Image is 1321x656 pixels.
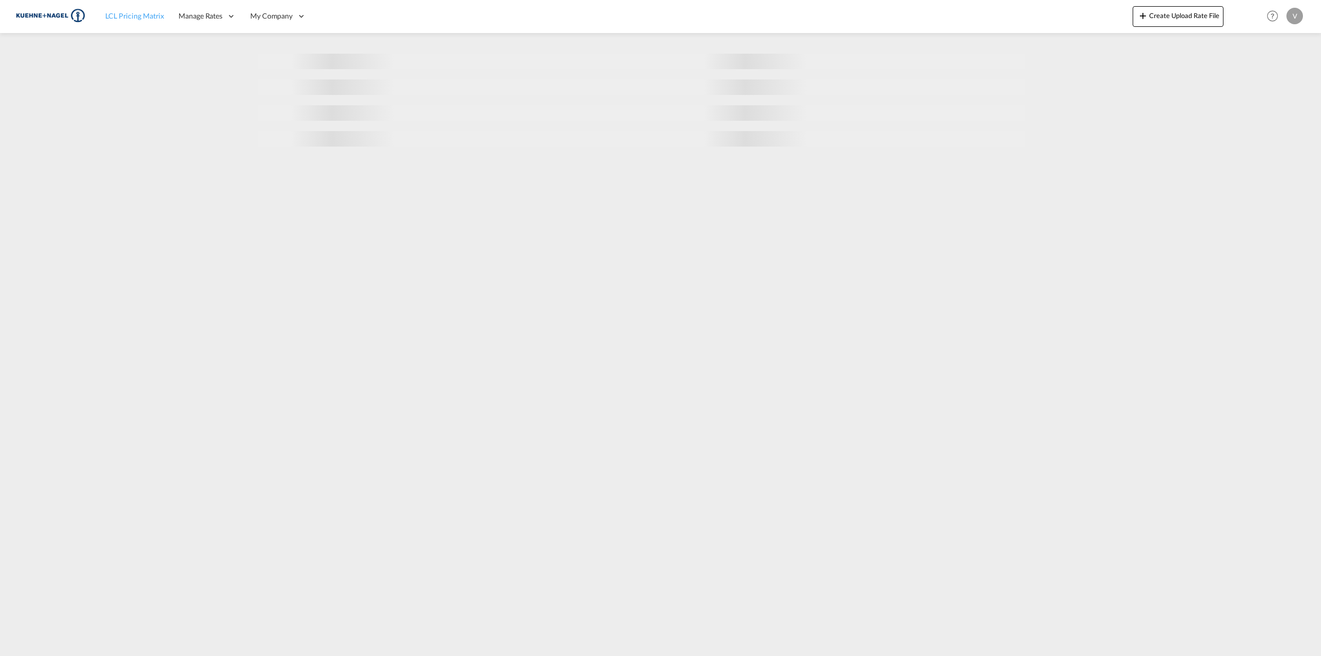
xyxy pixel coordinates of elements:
[15,5,85,28] img: 36441310f41511efafde313da40ec4a4.png
[1286,8,1303,24] div: V
[250,11,293,21] span: My Company
[105,11,164,20] span: LCL Pricing Matrix
[1133,6,1223,27] button: icon-plus 400-fgCreate Upload Rate File
[1137,9,1149,22] md-icon: icon-plus 400-fg
[179,11,222,21] span: Manage Rates
[1264,7,1286,26] div: Help
[1264,7,1281,25] span: Help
